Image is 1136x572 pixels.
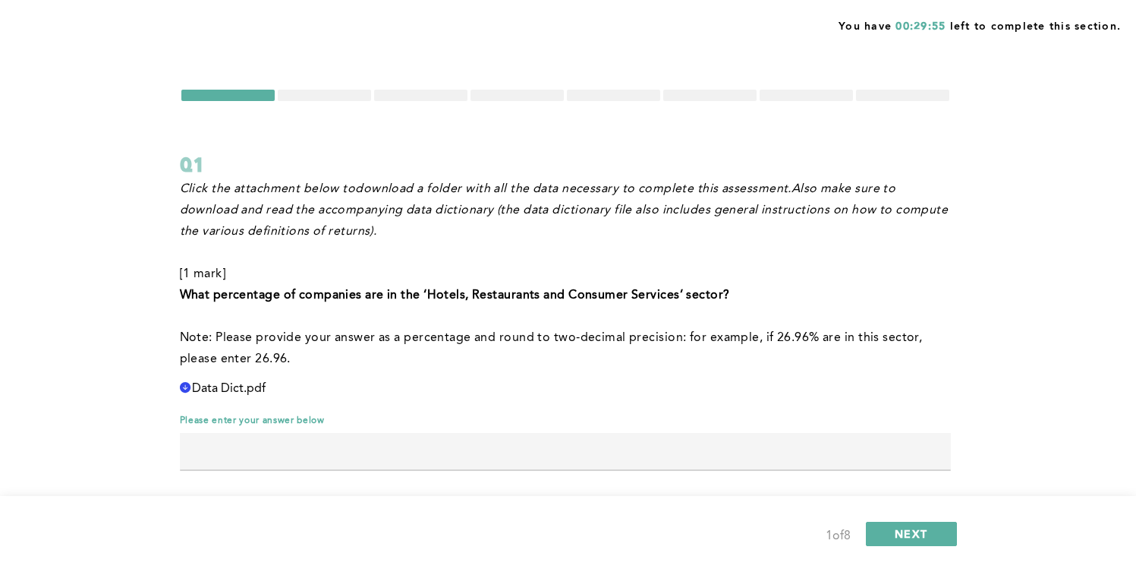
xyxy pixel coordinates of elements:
[895,526,927,541] span: NEXT
[895,21,946,32] span: 00:29:55
[180,327,951,370] p: Note: Please provide your answer as a percentage and round to two-decimal precision: for example,...
[192,382,266,396] span: Data Dict.pdf
[180,151,951,179] div: Q1
[180,289,730,302] strong: What percentage of companies are in the ‘Hotels, Restaurants and Consumer Services’ sector?
[355,183,791,195] em: download a folder with all the data necessary to complete this assessment.
[866,522,957,546] button: NEXT
[180,415,951,427] span: Please enter your answer below
[180,264,951,285] p: [1 mark]
[826,526,851,547] div: 1 of 8
[839,15,1121,34] span: You have left to complete this section.
[180,183,356,195] em: Click the attachment below to
[180,183,952,238] em: Also make sure to download and read the accompanying data dictionary (the data dictionary file al...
